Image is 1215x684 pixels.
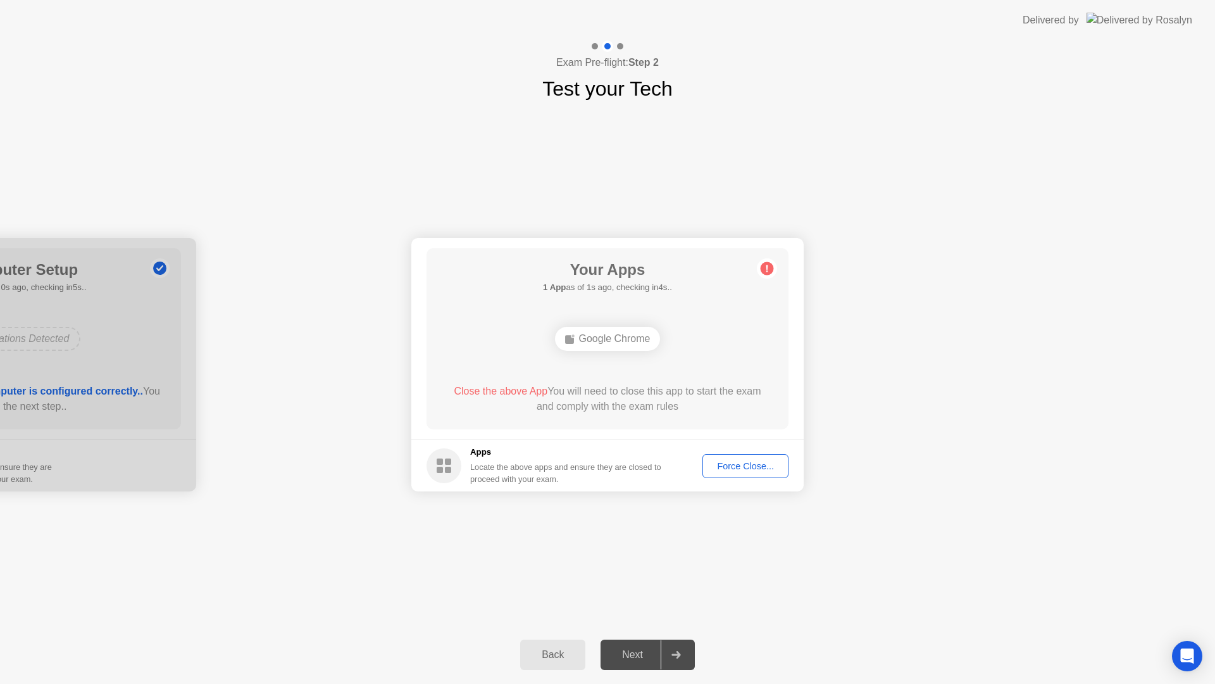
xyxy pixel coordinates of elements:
span: Close the above App [454,386,547,396]
div: You will need to close this app to start the exam and comply with the exam rules [445,384,771,414]
button: Next [601,640,695,670]
div: Next [604,649,661,661]
div: Delivered by [1023,13,1079,28]
h1: Your Apps [543,258,672,281]
h1: Test your Tech [542,73,673,104]
div: Back [524,649,582,661]
div: Open Intercom Messenger [1172,641,1202,671]
button: Force Close... [702,454,788,478]
h4: Exam Pre-flight: [556,55,659,70]
b: 1 App [543,282,566,292]
b: Step 2 [628,57,659,68]
img: Delivered by Rosalyn [1087,13,1192,27]
h5: as of 1s ago, checking in4s.. [543,281,672,294]
button: Back [520,640,585,670]
div: Google Chrome [555,327,661,351]
div: Locate the above apps and ensure they are closed to proceed with your exam. [470,461,662,485]
div: Force Close... [707,461,784,471]
h5: Apps [470,446,662,459]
